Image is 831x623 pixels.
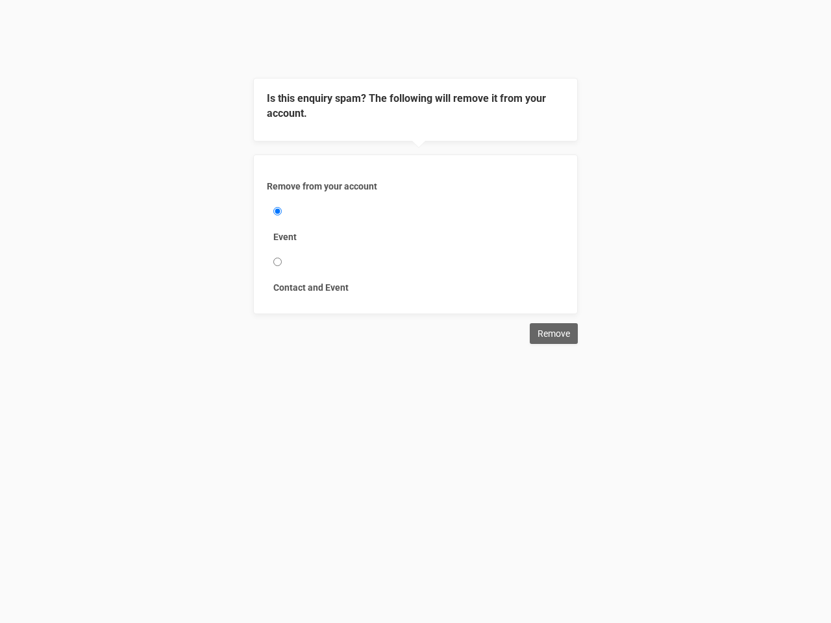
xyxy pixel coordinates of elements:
input: Remove [530,323,578,344]
input: Event [273,207,282,215]
legend: Is this enquiry spam? The following will remove it from your account. [267,92,564,121]
label: Event [273,230,558,243]
input: Contact and Event [273,258,282,266]
label: Contact and Event [273,281,558,294]
label: Remove from your account [267,180,564,193]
